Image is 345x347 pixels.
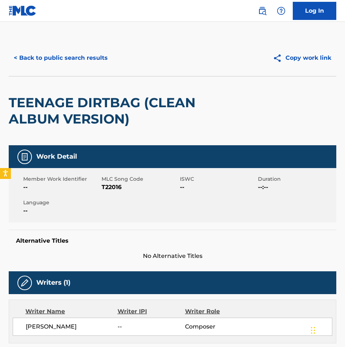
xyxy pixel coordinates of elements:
span: -- [180,183,256,192]
h2: TEENAGE DIRTBAG (CLEAN ALBUM VERSION) [9,95,205,127]
span: -- [23,183,100,192]
a: Log In [293,2,336,20]
span: Language [23,199,100,206]
span: -- [23,206,100,215]
img: Work Detail [20,152,29,161]
img: Writers [20,279,29,287]
h5: Alternative Titles [16,237,329,244]
div: Writer IPI [118,307,185,316]
button: < Back to public search results [9,49,113,67]
img: Copy work link [273,54,286,63]
img: MLC Logo [9,5,37,16]
h5: Writers (1) [36,279,70,287]
button: Copy work link [268,49,336,67]
h5: Work Detail [36,152,77,161]
iframe: Chat Widget [309,312,345,347]
div: Writer Name [25,307,118,316]
span: -- [118,322,185,331]
span: T22016 [102,183,178,192]
div: Drag [311,319,315,341]
span: Duration [258,175,334,183]
span: No Alternative Titles [9,252,336,260]
img: help [277,7,286,15]
img: search [258,7,267,15]
div: Writer Role [185,307,246,316]
span: [PERSON_NAME] [26,322,118,331]
span: MLC Song Code [102,175,178,183]
a: Public Search [255,4,270,18]
span: Member Work Identifier [23,175,100,183]
span: Composer [185,322,246,331]
span: ISWC [180,175,256,183]
div: Help [274,4,288,18]
span: --:-- [258,183,334,192]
